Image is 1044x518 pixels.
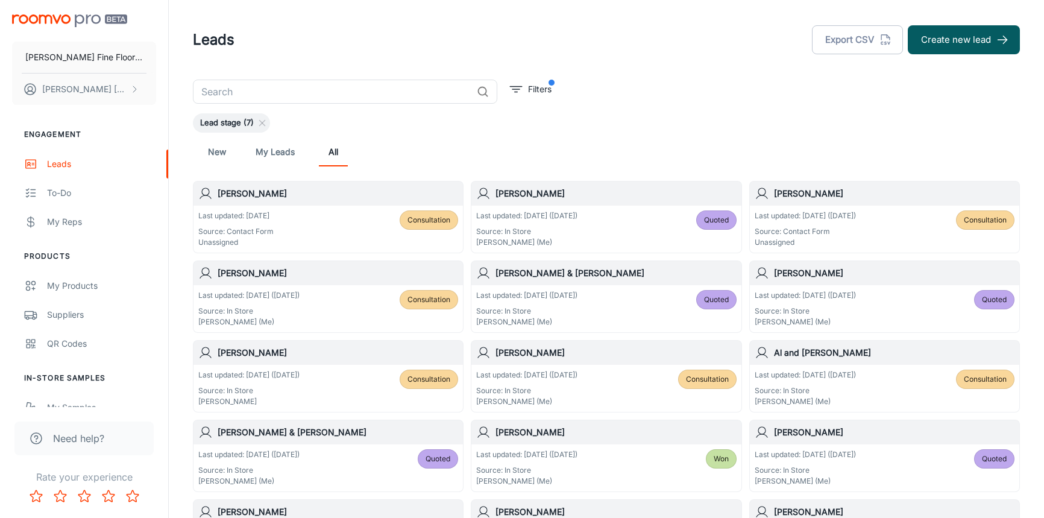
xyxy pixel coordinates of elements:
a: [PERSON_NAME] & [PERSON_NAME]Last updated: [DATE] ([DATE])Source: In Store[PERSON_NAME] (Me)Quoted [193,420,464,492]
h6: [PERSON_NAME] [218,187,458,200]
p: Last updated: [DATE] ([DATE]) [755,290,856,301]
a: New [203,137,231,166]
h6: [PERSON_NAME] [495,426,736,439]
p: [PERSON_NAME] (Me) [476,317,577,327]
span: Quoted [426,453,450,464]
input: Search [193,80,472,104]
div: Leads [47,157,156,171]
a: [PERSON_NAME]Last updated: [DATE] ([DATE])Source: In Store[PERSON_NAME] (Me)Won [471,420,741,492]
p: Source: In Store [198,465,300,476]
button: Rate 4 star [96,484,121,508]
p: [PERSON_NAME] (Me) [755,476,856,487]
div: Suppliers [47,308,156,321]
div: My Samples [47,401,156,414]
div: QR Codes [47,337,156,350]
p: Unassigned [198,237,274,248]
span: Consultation [407,374,450,385]
div: My Products [47,279,156,292]
p: [PERSON_NAME] (Me) [755,317,856,327]
span: Lead stage (7) [193,117,261,129]
span: Consultation [964,215,1007,226]
p: Unassigned [755,237,856,248]
a: Al and [PERSON_NAME]Last updated: [DATE] ([DATE])Source: In Store[PERSON_NAME] (Me)Consultation [749,340,1020,412]
p: Last updated: [DATE] ([DATE]) [198,370,300,381]
h6: [PERSON_NAME] [495,187,736,200]
p: Last updated: [DATE] ([DATE]) [198,449,300,460]
p: Source: In Store [476,226,577,237]
p: [PERSON_NAME] (Me) [476,237,577,248]
span: Need help? [53,431,104,446]
h6: [PERSON_NAME] [218,346,458,359]
span: Quoted [704,294,729,305]
p: Last updated: [DATE] ([DATE]) [476,449,577,460]
a: [PERSON_NAME]Last updated: [DATE] ([DATE])Source: In Store[PERSON_NAME] (Me)Consultation [471,340,741,412]
span: Consultation [686,374,729,385]
button: Rate 5 star [121,484,145,508]
p: Source: In Store [755,306,856,317]
a: [PERSON_NAME] & [PERSON_NAME]Last updated: [DATE] ([DATE])Source: In Store[PERSON_NAME] (Me)Quoted [471,261,741,333]
a: [PERSON_NAME]Last updated: [DATE] ([DATE])Source: In Store[PERSON_NAME] (Me)Quoted [749,261,1020,333]
a: [PERSON_NAME]Last updated: [DATE] ([DATE])Source: In Store[PERSON_NAME] (Me)Quoted [471,181,741,253]
h1: Leads [193,29,234,51]
p: Source: In Store [755,465,856,476]
p: [PERSON_NAME] (Me) [476,396,577,407]
p: Last updated: [DATE] ([DATE]) [476,290,577,301]
p: Source: Contact Form [198,226,274,237]
button: [PERSON_NAME] Fine Floors, Inc [12,42,156,73]
span: Quoted [982,294,1007,305]
p: [PERSON_NAME] [PERSON_NAME] [42,83,127,96]
h6: [PERSON_NAME] & [PERSON_NAME] [218,426,458,439]
p: Rate your experience [10,470,159,484]
p: Last updated: [DATE] ([DATE]) [755,449,856,460]
a: My Leads [256,137,295,166]
p: Source: In Store [755,385,856,396]
button: Create new lead [908,25,1020,54]
p: Last updated: [DATE] ([DATE]) [198,290,300,301]
button: filter [507,80,555,99]
p: Last updated: [DATE] [198,210,274,221]
span: Consultation [964,374,1007,385]
button: [PERSON_NAME] [PERSON_NAME] [12,74,156,105]
p: Filters [528,83,552,96]
div: To-do [47,186,156,200]
p: Source: In Store [476,385,577,396]
a: All [319,137,348,166]
a: [PERSON_NAME]Last updated: [DATE] ([DATE])Source: Contact FormUnassignedConsultation [749,181,1020,253]
a: [PERSON_NAME]Last updated: [DATE] ([DATE])Source: In Store[PERSON_NAME] (Me)Quoted [749,420,1020,492]
span: Consultation [407,294,450,305]
h6: Al and [PERSON_NAME] [774,346,1014,359]
button: Export CSV [812,25,903,54]
p: Source: Contact Form [755,226,856,237]
div: My Reps [47,215,156,229]
span: Consultation [407,215,450,226]
p: [PERSON_NAME] (Me) [198,476,300,487]
div: Lead stage (7) [193,113,270,133]
p: Last updated: [DATE] ([DATE]) [476,370,577,381]
p: [PERSON_NAME] [198,396,300,407]
p: Source: In Store [476,465,577,476]
p: [PERSON_NAME] (Me) [755,396,856,407]
p: Last updated: [DATE] ([DATE]) [476,210,577,221]
span: Quoted [982,453,1007,464]
h6: [PERSON_NAME] [774,426,1014,439]
p: [PERSON_NAME] (Me) [198,317,300,327]
p: Source: In Store [476,306,577,317]
h6: [PERSON_NAME] [495,346,736,359]
a: [PERSON_NAME]Last updated: [DATE] ([DATE])Source: In Store[PERSON_NAME]Consultation [193,340,464,412]
h6: [PERSON_NAME] [218,267,458,280]
p: Last updated: [DATE] ([DATE]) [755,210,856,221]
a: [PERSON_NAME]Last updated: [DATE]Source: Contact FormUnassignedConsultation [193,181,464,253]
h6: [PERSON_NAME] & [PERSON_NAME] [495,267,736,280]
span: Quoted [704,215,729,226]
button: Rate 1 star [24,484,48,508]
p: [PERSON_NAME] Fine Floors, Inc [25,51,143,64]
p: [PERSON_NAME] (Me) [476,476,577,487]
span: Won [714,453,729,464]
img: Roomvo PRO Beta [12,14,127,27]
h6: [PERSON_NAME] [774,267,1014,280]
h6: [PERSON_NAME] [774,187,1014,200]
p: Source: In Store [198,306,300,317]
p: Last updated: [DATE] ([DATE]) [755,370,856,381]
p: Source: In Store [198,385,300,396]
button: Rate 2 star [48,484,72,508]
